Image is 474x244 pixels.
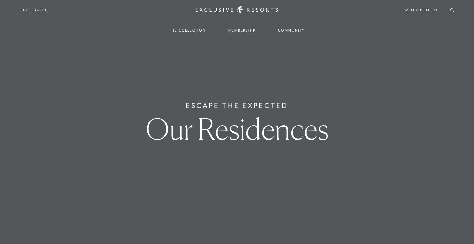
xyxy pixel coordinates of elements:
h1: Our Residences [146,114,329,144]
a: Membership [222,21,262,40]
a: Community [272,21,311,40]
a: Member Login [405,7,437,13]
a: The Collection [162,21,212,40]
h6: Escape The Expected [186,100,288,111]
a: Get Started [20,7,48,13]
